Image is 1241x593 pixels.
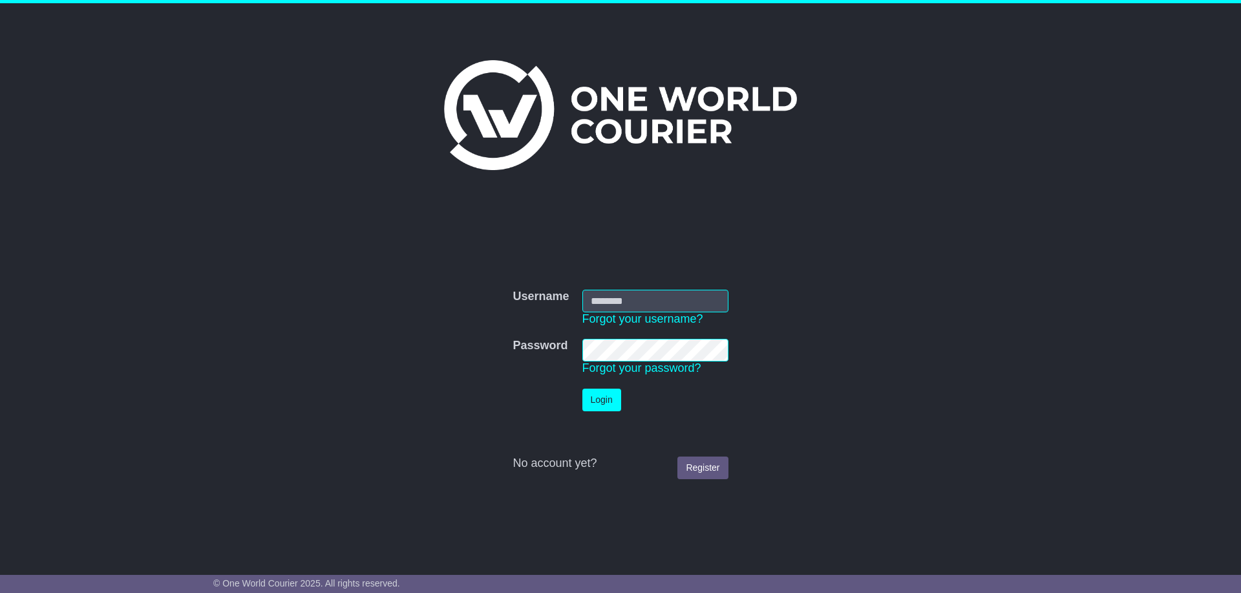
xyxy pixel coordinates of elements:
label: Username [513,290,569,304]
img: One World [444,60,797,170]
label: Password [513,339,567,353]
div: No account yet? [513,457,728,471]
a: Forgot your username? [582,312,703,325]
a: Register [677,457,728,479]
button: Login [582,389,621,411]
a: Forgot your password? [582,361,701,374]
span: © One World Courier 2025. All rights reserved. [213,578,400,588]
